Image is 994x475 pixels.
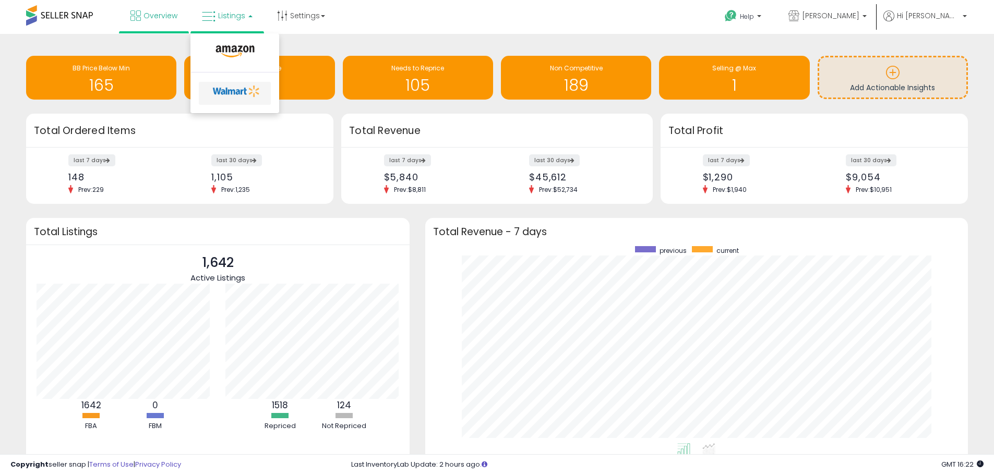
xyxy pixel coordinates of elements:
span: Non Competitive [550,64,603,72]
label: last 30 days [529,154,580,166]
label: last 7 days [703,154,750,166]
div: FBA [60,421,123,431]
div: Not Repriced [313,421,376,431]
a: Terms of Use [89,459,134,469]
div: 1,105 [211,172,315,182]
i: Click here to read more about un-synced listings. [482,461,487,468]
span: Hi [PERSON_NAME] [897,10,960,21]
b: 1642 [81,399,101,411]
h3: Total Ordered Items [34,124,326,138]
b: 124 [337,399,351,411]
span: Add Actionable Insights [850,82,935,93]
span: Prev: $8,811 [389,185,431,194]
a: BB Price Below Min 165 [26,56,176,100]
a: Needs to Reprice 105 [343,56,493,100]
span: Help [740,12,754,21]
span: Prev: $52,734 [534,185,583,194]
i: Get Help [724,9,737,22]
h1: 1 [664,77,804,94]
span: Listings [218,10,245,21]
span: previous [660,246,687,255]
div: $9,054 [846,172,950,182]
a: Add Actionable Insights [819,57,966,98]
h1: 149 [189,77,329,94]
span: Overview [143,10,177,21]
span: Inventory Age [238,64,281,72]
a: Help [716,2,772,34]
span: Prev: 1,235 [216,185,255,194]
div: Repriced [249,421,312,431]
div: $45,612 [529,172,634,182]
span: Prev: $1,940 [708,185,752,194]
div: Last InventoryLab Update: 2 hours ago. [351,460,984,470]
span: 2025-08-15 16:22 GMT [941,459,984,469]
h3: Total Revenue [349,124,645,138]
span: Prev: 229 [73,185,109,194]
span: BB Price Below Min [73,64,130,72]
h3: Total Listings [34,228,402,236]
div: FBM [124,421,187,431]
div: $5,840 [384,172,489,182]
a: Hi [PERSON_NAME] [883,10,967,34]
h1: 189 [506,77,646,94]
div: $1,290 [703,172,807,182]
span: Active Listings [190,272,245,283]
label: last 7 days [384,154,431,166]
a: Privacy Policy [135,459,181,469]
label: last 7 days [68,154,115,166]
a: Selling @ Max 1 [659,56,809,100]
div: seller snap | | [10,460,181,470]
strong: Copyright [10,459,49,469]
label: last 30 days [211,154,262,166]
b: 0 [152,399,158,411]
span: current [716,246,739,255]
h3: Total Revenue - 7 days [433,228,960,236]
p: 1,642 [190,253,245,273]
label: last 30 days [846,154,896,166]
h3: Total Profit [668,124,960,138]
b: 1518 [272,399,288,411]
h1: 105 [348,77,488,94]
h1: 165 [31,77,171,94]
span: [PERSON_NAME] [802,10,859,21]
span: Selling @ Max [712,64,756,72]
a: Inventory Age 149 [184,56,334,100]
div: 148 [68,172,172,182]
a: Non Competitive 189 [501,56,651,100]
span: Needs to Reprice [391,64,444,72]
span: Prev: $10,951 [851,185,897,194]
